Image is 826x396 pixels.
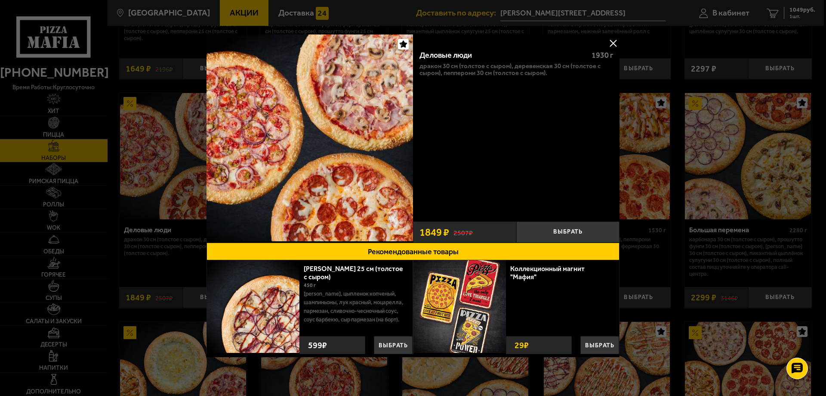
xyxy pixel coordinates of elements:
[374,336,413,354] button: Выбрать
[419,51,584,60] div: Деловые люди
[512,337,531,354] strong: 29 ₽
[306,337,329,354] strong: 599 ₽
[419,227,449,237] span: 1849 ₽
[592,50,613,60] span: 1930 г
[206,34,413,243] a: Деловые люди
[516,221,619,243] button: Выбрать
[304,282,316,288] span: 450 г
[453,228,473,237] s: 2507 ₽
[304,290,406,324] p: [PERSON_NAME], цыпленок копченый, шампиньоны, лук красный, моцарелла, пармезан, сливочно-чесночны...
[304,265,403,281] a: [PERSON_NAME] 25 см (толстое с сыром)
[206,34,413,241] img: Деловые люди
[510,265,585,281] a: Коллекционный магнит "Мафия"
[206,243,619,260] button: Рекомендованные товары
[580,336,619,354] button: Выбрать
[419,62,613,76] p: Дракон 30 см (толстое с сыром), Деревенская 30 см (толстое с сыром), Пепперони 30 см (толстое с с...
